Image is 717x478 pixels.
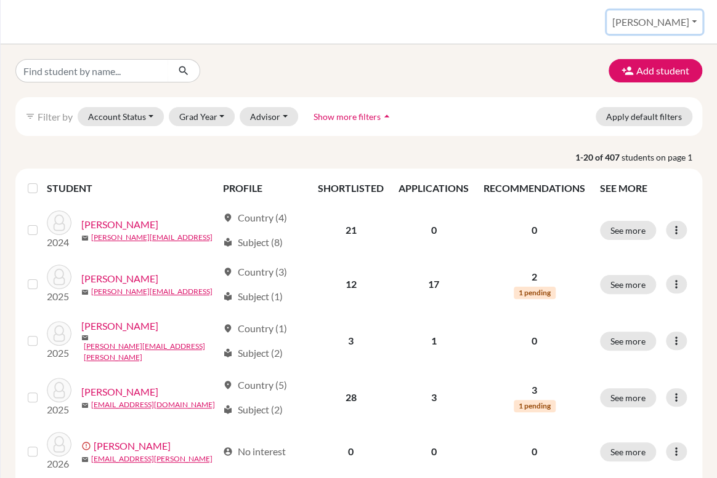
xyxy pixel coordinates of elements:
[223,380,233,390] span: location_on
[600,332,656,351] button: See more
[310,370,391,424] td: 28
[216,173,311,203] th: PROFILE
[391,203,476,257] td: 0
[84,341,217,363] a: [PERSON_NAME][EMAIL_ADDRESS][PERSON_NAME]
[47,321,71,346] img: Acosta, Jay-R
[91,286,213,297] a: [PERSON_NAME][EMAIL_ADDRESS]
[25,111,35,121] i: filter_list
[514,400,556,412] span: 1 pending
[391,370,476,424] td: 3
[484,383,585,397] p: 3
[47,346,71,360] p: 2025
[47,402,71,417] p: 2025
[310,203,391,257] td: 21
[391,311,476,370] td: 1
[223,378,287,392] div: Country (5)
[600,388,656,407] button: See more
[81,334,89,341] span: mail
[593,173,697,203] th: SEE MORE
[223,213,233,223] span: location_on
[600,442,656,461] button: See more
[484,269,585,284] p: 2
[47,432,71,456] img: Alleman, Elise
[38,111,73,122] span: Filter by
[81,384,158,399] a: [PERSON_NAME]
[484,444,585,459] p: 0
[223,210,287,225] div: Country (4)
[47,265,71,289] img: Abente Hellmers, Nicolás
[223,292,233,301] span: local_library
[391,257,476,311] td: 17
[81,271,158,286] a: [PERSON_NAME]
[15,59,168,82] input: Find student by name...
[622,151,702,164] span: students on page 1
[391,173,476,203] th: APPLICATIONS
[484,333,585,348] p: 0
[47,456,71,471] p: 2026
[81,289,89,296] span: mail
[47,235,71,250] p: 2024
[91,232,213,243] a: [PERSON_NAME][EMAIL_ADDRESS]
[47,210,71,235] img: Abente Hellmers, César Agustín
[81,217,158,232] a: [PERSON_NAME]
[310,257,391,311] td: 12
[223,405,233,415] span: local_library
[314,111,381,122] span: Show more filters
[81,234,89,242] span: mail
[240,107,298,126] button: Advisor
[609,59,702,82] button: Add student
[81,456,89,463] span: mail
[381,110,393,122] i: arrow_drop_up
[310,311,391,370] td: 3
[223,402,283,417] div: Subject (2)
[600,275,656,294] button: See more
[607,10,702,34] button: [PERSON_NAME]
[476,173,593,203] th: RECOMMENDATIONS
[81,319,158,333] a: [PERSON_NAME]
[223,447,233,456] span: account_circle
[223,444,286,459] div: No interest
[223,237,233,247] span: local_library
[47,289,71,304] p: 2025
[484,223,585,237] p: 0
[169,107,235,126] button: Grad Year
[575,151,622,164] strong: 1-20 of 407
[600,221,656,240] button: See more
[514,287,556,299] span: 1 pending
[223,265,287,279] div: Country (3)
[223,321,287,336] div: Country (1)
[223,346,283,360] div: Subject (2)
[223,348,233,358] span: local_library
[91,399,215,410] a: [EMAIL_ADDRESS][DOMAIN_NAME]
[78,107,164,126] button: Account Status
[223,267,233,277] span: location_on
[47,173,216,203] th: STUDENT
[81,441,94,451] span: error_outline
[47,378,71,402] img: Adames, Juan
[223,324,233,333] span: location_on
[81,402,89,409] span: mail
[310,173,391,203] th: SHORTLISTED
[223,235,283,250] div: Subject (8)
[223,289,283,304] div: Subject (1)
[91,453,213,464] a: [EMAIL_ADDRESS][PERSON_NAME]
[596,107,692,126] button: Apply default filters
[94,439,171,453] a: [PERSON_NAME]
[303,107,403,126] button: Show more filtersarrow_drop_up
